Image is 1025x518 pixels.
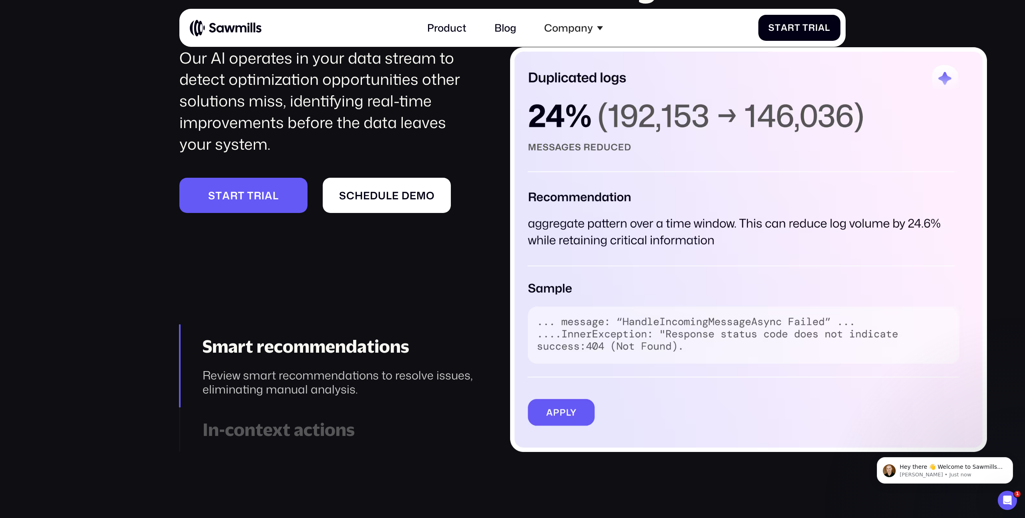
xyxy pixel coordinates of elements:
span: d [402,189,410,202]
a: Product [419,14,474,42]
span: t [247,189,254,202]
span: m [416,189,426,202]
div: Our AI operates in your data stream to detect optimization opportunities other solutions miss, id... [179,47,474,155]
div: Company [537,14,611,42]
span: l [825,22,830,33]
span: i [815,22,818,33]
span: l [273,189,279,202]
span: r [808,22,815,33]
span: r [788,22,794,33]
span: a [781,22,788,33]
a: Scheduledemo [323,178,451,213]
span: d [370,189,378,202]
div: Review smart recommendations to resolve issues, eliminating manual analysis. [203,368,474,396]
span: u [378,189,386,202]
div: Company [544,22,593,34]
span: 1 [1014,491,1021,497]
span: a [265,189,273,202]
span: S [339,189,346,202]
span: r [254,189,261,202]
span: e [392,189,399,202]
span: h [355,189,363,202]
span: e [410,189,416,202]
span: t [775,22,781,33]
a: Starttrial [179,178,307,213]
span: t [238,189,245,202]
span: T [802,22,808,33]
span: S [208,189,215,202]
span: t [794,22,800,33]
span: t [215,189,222,202]
div: Smart recommendations [203,336,474,357]
span: S [768,22,775,33]
span: c [346,189,355,202]
span: i [261,189,265,202]
span: l [386,189,392,202]
span: a [818,22,825,33]
iframe: Intercom notifications message [865,440,1025,496]
span: e [363,189,370,202]
span: a [222,189,230,202]
span: r [230,189,238,202]
a: Blog [487,14,524,42]
a: StartTrial [758,15,840,41]
div: In-context actions [203,419,474,440]
span: o [426,189,435,202]
iframe: Intercom live chat [998,491,1017,510]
